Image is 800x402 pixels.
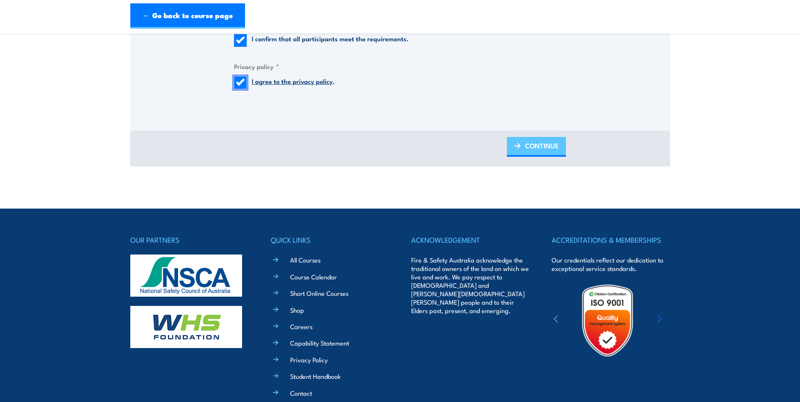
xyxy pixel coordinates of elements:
label: I confirm that all participants meet the requirements. [252,34,409,47]
a: I agree to the privacy policy [252,76,333,86]
p: Our credentials reflect our dedication to exceptional service standards. [552,256,670,273]
h4: QUICK LINKS [271,234,389,246]
a: CONTINUE [507,137,566,157]
h4: ACCREDITATIONS & MEMBERSHIPS [552,234,670,246]
a: Careers [290,322,312,331]
p: Fire & Safety Australia acknowledge the traditional owners of the land on which we live and work.... [411,256,529,315]
h4: ACKNOWLEDGEMENT [411,234,529,246]
a: Short Online Courses [290,289,348,297]
a: Contact [290,389,312,397]
a: Student Handbook [290,372,341,381]
legend: Privacy policy [234,62,279,71]
img: Untitled design (19) [571,284,644,357]
a: Privacy Policy [290,355,328,364]
a: ← Go back to course page [130,3,245,29]
img: ewpa-logo [645,306,718,335]
h4: OUR PARTNERS [130,234,248,246]
a: Capability Statement [290,338,349,347]
span: CONTINUE [525,134,559,157]
img: whs-logo-footer [130,306,242,348]
label: . [252,76,335,89]
a: Course Calendar [290,272,337,281]
a: Shop [290,306,304,314]
a: All Courses [290,255,321,264]
img: nsca-logo-footer [130,255,242,297]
